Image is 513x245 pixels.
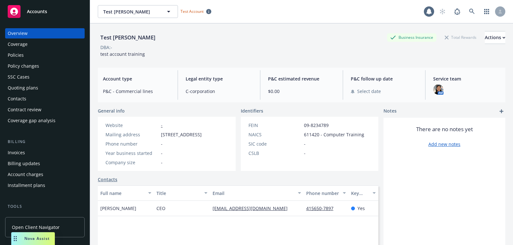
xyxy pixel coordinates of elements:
span: Legal entity type [186,75,253,82]
div: Coverage [8,39,28,49]
div: Mailing address [105,131,158,138]
a: Contract review [5,105,85,115]
span: 611420 - Computer Training [304,131,364,138]
div: SIC code [248,140,301,147]
span: Identifiers [241,107,263,114]
a: Billing updates [5,158,85,169]
span: Accounts [27,9,47,14]
a: Policy changes [5,61,85,71]
span: P&C follow up date [351,75,418,82]
div: Year business started [105,150,158,156]
div: Quoting plans [8,83,38,93]
a: Installment plans [5,180,85,190]
button: Full name [98,185,154,201]
div: NAICS [248,131,301,138]
span: General info [98,107,125,114]
a: Account charges [5,169,85,180]
span: Open Client Navigator [12,224,60,231]
div: Billing updates [8,158,40,169]
span: 09-8234789 [304,122,329,129]
a: Contacts [98,176,117,183]
span: [PERSON_NAME] [100,205,136,212]
div: Billing [5,139,85,145]
a: SSC Cases [5,72,85,82]
a: Switch app [480,5,493,18]
div: Company size [105,159,158,166]
a: Report a Bug [451,5,464,18]
span: Test Account [181,9,204,14]
span: Select date [357,88,381,95]
button: Email [210,185,304,201]
button: Key contact [349,185,378,201]
div: Invoices [8,148,25,158]
a: Coverage [5,39,85,49]
span: There are no notes yet [416,125,473,133]
span: P&C estimated revenue [268,75,335,82]
a: Contacts [5,94,85,104]
button: Test [PERSON_NAME] [98,5,178,18]
span: - [161,159,163,166]
div: SSC Cases [8,72,29,82]
div: Email [213,190,294,197]
span: Yes [357,205,365,212]
div: Contacts [8,94,26,104]
a: [EMAIL_ADDRESS][DOMAIN_NAME] [213,205,293,211]
button: Phone number [304,185,349,201]
div: FEIN [248,122,301,129]
a: Policies [5,50,85,60]
div: Website [105,122,158,129]
div: Total Rewards [442,33,480,41]
span: - [304,140,306,147]
span: C-corporation [186,88,253,95]
a: Coverage gap analysis [5,115,85,126]
span: - [161,140,163,147]
span: P&C - Commercial lines [103,88,170,95]
button: Title [154,185,210,201]
div: Full name [100,190,144,197]
div: Coverage gap analysis [8,115,55,126]
a: Quoting plans [5,83,85,93]
div: Title [156,190,200,197]
a: Invoices [5,148,85,158]
span: test account training [100,51,145,57]
div: Installment plans [8,180,45,190]
a: add [498,107,505,115]
span: Nova Assist [24,236,50,241]
button: Actions [485,31,505,44]
span: $0.00 [268,88,335,95]
div: DBA: - [100,44,112,51]
div: Policy changes [8,61,39,71]
div: Tools [5,203,85,210]
div: Overview [8,28,28,38]
div: Business Insurance [387,33,436,41]
a: Add new notes [428,141,460,148]
a: - [161,122,163,128]
img: photo [433,84,443,95]
span: CEO [156,205,165,212]
div: Phone number [105,140,158,147]
div: Account charges [8,169,43,180]
a: Start snowing [436,5,449,18]
span: Account type [103,75,170,82]
span: Test Account [178,8,214,15]
div: Drag to move [11,232,19,245]
a: Search [466,5,478,18]
a: 415650-7897 [306,205,339,211]
span: - [304,150,306,156]
a: Accounts [5,3,85,21]
span: Test [PERSON_NAME] [103,8,159,15]
div: Contract review [8,105,41,115]
a: Overview [5,28,85,38]
div: CSLB [248,150,301,156]
button: Nova Assist [11,232,55,245]
div: Phone number [306,190,339,197]
div: Test [PERSON_NAME] [98,33,158,42]
span: [STREET_ADDRESS] [161,131,202,138]
div: Key contact [351,190,369,197]
span: Service team [433,75,500,82]
div: Policies [8,50,24,60]
span: - [161,150,163,156]
span: Notes [383,107,397,115]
